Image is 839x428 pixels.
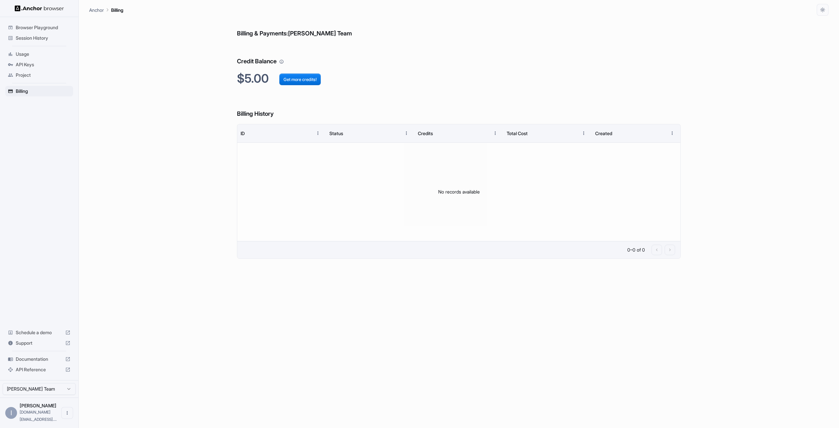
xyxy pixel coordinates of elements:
[329,131,343,136] div: Status
[312,127,324,139] button: Menu
[5,407,17,419] div: I
[15,5,64,11] img: Anchor Logo
[566,127,578,139] button: Sort
[5,70,73,80] div: Project
[111,7,123,13] p: Billing
[5,354,73,364] div: Documentation
[89,6,123,13] nav: breadcrumb
[389,127,400,139] button: Sort
[16,340,63,346] span: Support
[237,16,681,38] h6: Billing & Payments: [PERSON_NAME] Team
[16,51,70,57] span: Usage
[5,22,73,33] div: Browser Playground
[89,7,104,13] p: Anchor
[16,35,70,41] span: Session History
[489,127,501,139] button: Menu
[595,131,612,136] div: Created
[418,131,433,136] div: Credits
[16,356,63,362] span: Documentation
[5,86,73,96] div: Billing
[237,44,681,66] h6: Credit Balance
[16,72,70,78] span: Project
[237,143,680,241] div: No records available
[507,131,528,136] div: Total Cost
[241,131,245,136] div: ID
[237,71,681,86] h2: $5.00
[5,327,73,338] div: Schedule a demo
[666,127,678,139] button: Menu
[237,96,681,119] h6: Billing History
[478,127,489,139] button: Sort
[16,88,70,94] span: Billing
[5,338,73,348] div: Support
[5,33,73,43] div: Session History
[654,127,666,139] button: Sort
[16,329,63,336] span: Schedule a demo
[400,127,412,139] button: Menu
[16,24,70,31] span: Browser Playground
[5,59,73,70] div: API Keys
[61,407,73,419] button: Open menu
[279,73,321,85] button: Get more credits!
[627,247,645,253] p: 0–0 of 0
[578,127,590,139] button: Menu
[300,127,312,139] button: Sort
[20,410,57,422] span: ilja.bv@gmail.com
[16,366,63,373] span: API Reference
[5,364,73,375] div: API Reference
[16,61,70,68] span: API Keys
[279,59,284,64] svg: Your credit balance will be consumed as you use the API. Visit the usage page to view a breakdown...
[20,403,56,408] span: Ilia Bulatov
[5,49,73,59] div: Usage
